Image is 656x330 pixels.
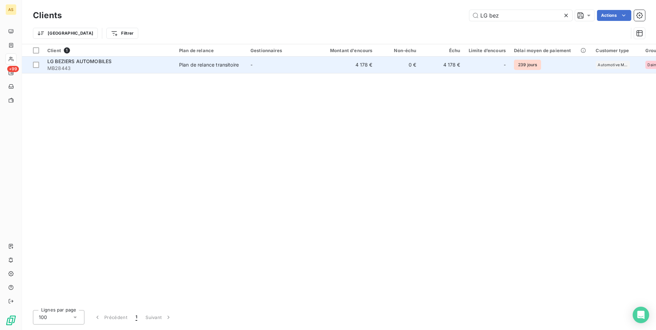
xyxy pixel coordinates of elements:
div: Plan de relance transitoire [179,61,239,68]
td: 4 178 € [421,57,465,73]
div: Non-échu [381,48,417,53]
div: Gestionnaires [250,48,314,53]
span: - [250,62,253,68]
span: - [504,61,506,68]
img: Logo LeanPay [5,315,16,326]
div: Échu [425,48,460,53]
input: Rechercher [469,10,572,21]
button: Suivant [141,310,176,325]
div: Customer type [596,48,637,53]
div: Limite d’encours [469,48,506,53]
span: Client [47,48,61,53]
button: [GEOGRAPHIC_DATA] [33,28,98,39]
span: 1 [136,314,137,321]
span: 100 [39,314,47,321]
button: Actions [597,10,631,21]
span: LG BEZIERS AUTOMOBILES [47,58,112,64]
span: 239 jours [514,60,541,70]
h3: Clients [33,9,62,22]
td: 0 € [377,57,421,73]
div: Montant d'encours [322,48,373,53]
span: Automotive Manufacturers [598,63,628,67]
span: 1 [64,47,70,54]
div: AS [5,4,16,15]
div: Open Intercom Messenger [633,307,649,323]
button: Filtrer [106,28,138,39]
div: Plan de relance [179,48,242,53]
td: 4 178 € [318,57,377,73]
span: MB28443 [47,65,171,72]
button: 1 [131,310,141,325]
button: Précédent [90,310,131,325]
div: Délai moyen de paiement [514,48,587,53]
span: +99 [7,66,19,72]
